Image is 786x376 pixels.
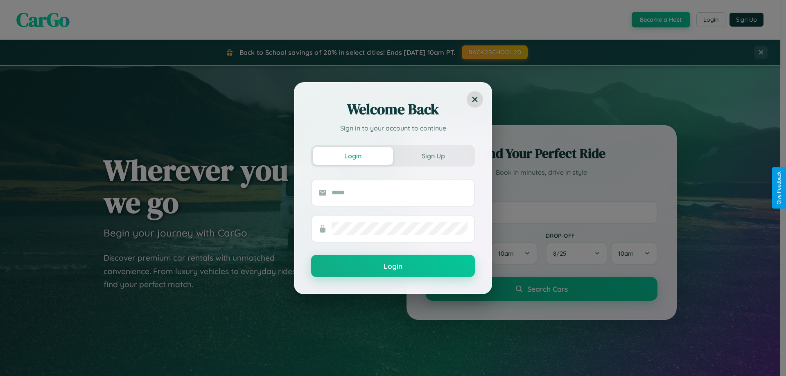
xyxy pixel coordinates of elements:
[313,147,393,165] button: Login
[311,255,475,277] button: Login
[776,171,782,205] div: Give Feedback
[311,99,475,119] h2: Welcome Back
[311,123,475,133] p: Sign in to your account to continue
[393,147,473,165] button: Sign Up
